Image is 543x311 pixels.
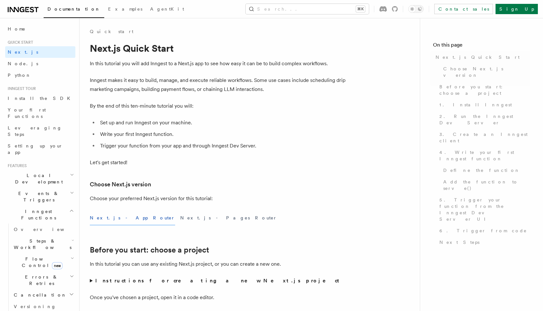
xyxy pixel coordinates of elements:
[11,274,70,287] span: Errors & Retries
[98,118,346,127] li: Set up and run Inngest on your machine.
[5,190,70,203] span: Events & Triggers
[14,304,56,309] span: Versioning
[90,76,346,94] p: Inngest makes it easy to build, manage, and execute reliable workflows. Some use cases include sc...
[90,180,151,189] a: Choose Next.js version
[11,271,75,289] button: Errors & Retries
[441,164,530,176] a: Define the function
[90,158,346,167] p: Let's get started!
[443,167,520,173] span: Define the function
[11,292,67,298] span: Cancellation
[104,2,146,17] a: Examples
[441,63,530,81] a: Choose Next.js version
[5,122,75,140] a: Leveraging Steps
[436,54,520,60] span: Next.js Quick Start
[408,5,424,13] button: Toggle dark mode
[439,113,530,126] span: 2. Run the Inngest Dev Server
[95,278,342,284] strong: Instructions for creating a new Next.js project
[443,179,530,191] span: Add the function to serve()
[5,93,75,104] a: Install the SDK
[90,28,133,35] a: Quick start
[8,96,74,101] span: Install the SDK
[5,69,75,81] a: Python
[90,276,346,285] summary: Instructions for creating a new Next.js project
[437,236,530,248] a: Next Steps
[11,289,75,301] button: Cancellation
[443,66,530,78] span: Choose Next.js version
[437,225,530,236] a: 6. Trigger from code
[5,46,75,58] a: Next.js
[5,23,75,35] a: Home
[98,141,346,150] li: Trigger your function from your app and through Inngest Dev Server.
[11,238,72,251] span: Steps & Workflows
[5,206,75,224] button: Inngest Functions
[439,131,530,144] span: 3. Create an Inngest client
[5,208,69,221] span: Inngest Functions
[439,84,530,96] span: Before you start: choose a project
[90,59,346,68] p: In this tutorial you will add Inngest to a Next.js app to see how easy it can be to build complex...
[5,104,75,122] a: Your first Functions
[356,6,365,12] kbd: ⌘K
[437,99,530,111] a: 1. Install Inngest
[5,58,75,69] a: Node.js
[439,149,530,162] span: 4. Write your first Inngest function
[8,125,62,137] span: Leveraging Steps
[90,293,346,302] p: Once you've chosen a project, open it in a code editor.
[246,4,369,14] button: Search...⌘K
[11,224,75,235] a: Overview
[11,253,75,271] button: Flow Controlnew
[5,86,36,91] span: Inngest tour
[8,107,46,119] span: Your first Functions
[8,61,38,66] span: Node.js
[52,262,63,269] span: new
[5,172,70,185] span: Local Development
[90,211,175,225] button: Next.js - App Router
[90,42,346,54] h1: Next.js Quick Start
[8,143,63,155] span: Setting up your app
[439,239,479,245] span: Next Steps
[180,211,277,225] button: Next.js - Pages Router
[5,170,75,188] button: Local Development
[90,245,209,254] a: Before you start: choose a project
[496,4,538,14] a: Sign Up
[146,2,188,17] a: AgentKit
[5,40,33,45] span: Quick start
[14,227,80,232] span: Overview
[434,4,493,14] a: Contact sales
[108,6,142,12] span: Examples
[439,227,527,234] span: 6. Trigger from code
[98,130,346,139] li: Write your first Inngest function.
[8,73,31,78] span: Python
[90,194,346,203] p: Choose your preferred Next.js version for this tutorial:
[441,176,530,194] a: Add the function to serve()
[433,41,530,51] h4: On this page
[437,81,530,99] a: Before you start: choose a project
[5,140,75,158] a: Setting up your app
[44,2,104,18] a: Documentation
[433,51,530,63] a: Next.js Quick Start
[439,102,512,108] span: 1. Install Inngest
[437,147,530,164] a: 4. Write your first Inngest function
[11,235,75,253] button: Steps & Workflows
[437,129,530,147] a: 3. Create an Inngest client
[437,194,530,225] a: 5. Trigger your function from the Inngest Dev Server UI
[8,26,26,32] span: Home
[437,111,530,129] a: 2. Run the Inngest Dev Server
[5,163,27,168] span: Features
[47,6,100,12] span: Documentation
[11,256,71,269] span: Flow Control
[90,260,346,269] p: In this tutorial you can use any existing Next.js project, or you can create a new one.
[439,197,530,222] span: 5. Trigger your function from the Inngest Dev Server UI
[150,6,184,12] span: AgentKit
[5,188,75,206] button: Events & Triggers
[8,49,38,55] span: Next.js
[90,102,346,111] p: By the end of this ten-minute tutorial you will:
